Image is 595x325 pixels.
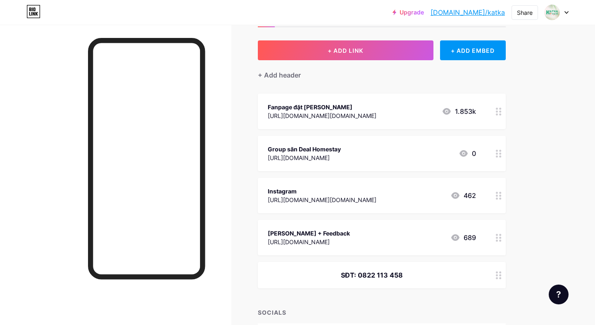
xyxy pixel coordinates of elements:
[258,40,433,60] button: + ADD LINK
[268,229,350,238] div: [PERSON_NAME] + Feedback
[442,106,476,116] div: 1.853k
[268,195,376,204] div: [URL][DOMAIN_NAME][DOMAIN_NAME]
[450,233,476,243] div: 689
[268,111,376,120] div: [URL][DOMAIN_NAME][DOMAIN_NAME]
[268,270,476,280] div: SĐT: 0822 113 458
[268,153,341,162] div: [URL][DOMAIN_NAME]
[440,40,506,60] div: + ADD EMBED
[268,103,376,111] div: Fanpage đặt [PERSON_NAME]
[450,191,476,200] div: 462
[328,47,363,54] span: + ADD LINK
[517,8,533,17] div: Share
[258,308,506,317] div: SOCIALS
[268,187,376,195] div: Instagram
[393,9,424,16] a: Upgrade
[431,7,505,17] a: [DOMAIN_NAME]/katka
[268,145,341,153] div: Group săn Deal Homestay
[258,70,301,80] div: + Add header
[268,238,350,246] div: [URL][DOMAIN_NAME]
[544,5,560,20] img: katka
[459,148,476,158] div: 0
